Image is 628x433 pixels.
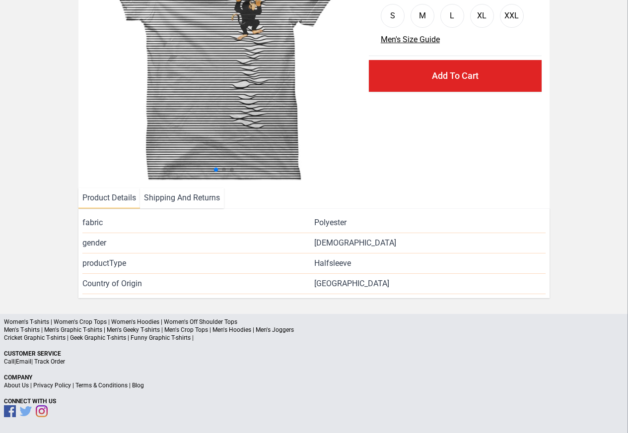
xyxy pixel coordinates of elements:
a: About Us [4,382,29,389]
span: Country of Origin [82,278,314,290]
div: XL [477,10,487,22]
span: fabric [82,217,314,229]
p: Customer Service [4,350,624,358]
span: Polyester [314,217,347,229]
p: Connect With Us [4,397,624,405]
span: [GEOGRAPHIC_DATA] [314,278,546,290]
span: [DEMOGRAPHIC_DATA] [314,237,396,249]
a: Terms & Conditions [75,382,128,389]
div: S [390,10,395,22]
span: Halfsleeve [314,257,351,269]
button: Men's Size Guide [381,34,440,46]
a: Call [4,358,14,365]
li: Product Details [78,188,140,208]
p: Cricket Graphic T-shirts | Geek Graphic T-shirts | Funny Graphic T-shirts | [4,334,624,342]
span: gender [82,237,314,249]
div: M [419,10,426,22]
a: Privacy Policy [33,382,71,389]
p: | | | [4,381,624,389]
p: | | [4,358,624,366]
li: Shipping And Returns [140,188,224,208]
a: Email [16,358,31,365]
p: Men's T-shirts | Men's Graphic T-shirts | Men's Geeky T-shirts | Men's Crop Tops | Men's Hoodies ... [4,326,624,334]
div: XXL [504,10,519,22]
a: Track Order [34,358,65,365]
p: Company [4,373,624,381]
div: L [450,10,454,22]
button: Add To Cart [369,60,542,92]
span: productType [82,257,314,269]
a: Blog [132,382,144,389]
p: Women's T-shirts | Women's Crop Tops | Women's Hoodies | Women's Off Shoulder Tops [4,318,624,326]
